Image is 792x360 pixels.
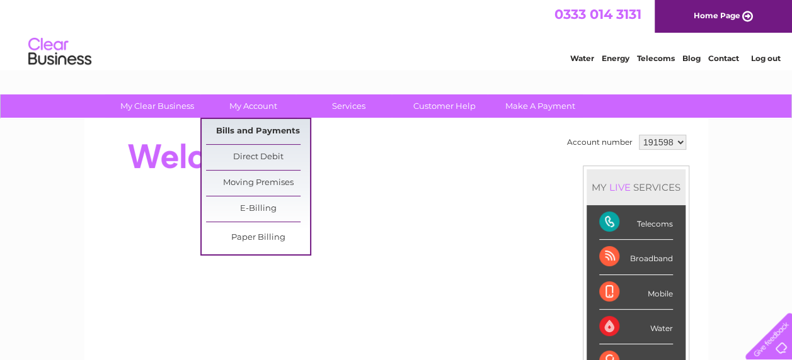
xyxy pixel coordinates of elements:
div: Clear Business is a trading name of Verastar Limited (registered in [GEOGRAPHIC_DATA] No. 3667643... [99,7,694,61]
a: 0333 014 3131 [554,6,641,22]
a: Bills and Payments [206,119,310,144]
a: Customer Help [393,94,496,118]
div: Broadband [599,240,673,274]
div: LIVE [607,181,633,193]
a: Moving Premises [206,171,310,196]
a: Paper Billing [206,225,310,250]
a: Blog [682,53,701,63]
a: Services [297,94,401,118]
img: logo.png [28,33,92,71]
div: Telecoms [599,205,673,240]
div: Mobile [599,275,673,310]
a: Energy [602,53,629,63]
a: Make A Payment [488,94,592,118]
a: Log out [750,53,780,63]
a: My Account [201,94,305,118]
div: MY SERVICES [587,169,686,205]
a: Contact [708,53,739,63]
a: Telecoms [637,53,675,63]
a: Direct Debit [206,145,310,170]
td: Account number [564,132,636,153]
div: Water [599,310,673,344]
a: E-Billing [206,196,310,222]
a: Water [570,53,594,63]
a: My Clear Business [105,94,209,118]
